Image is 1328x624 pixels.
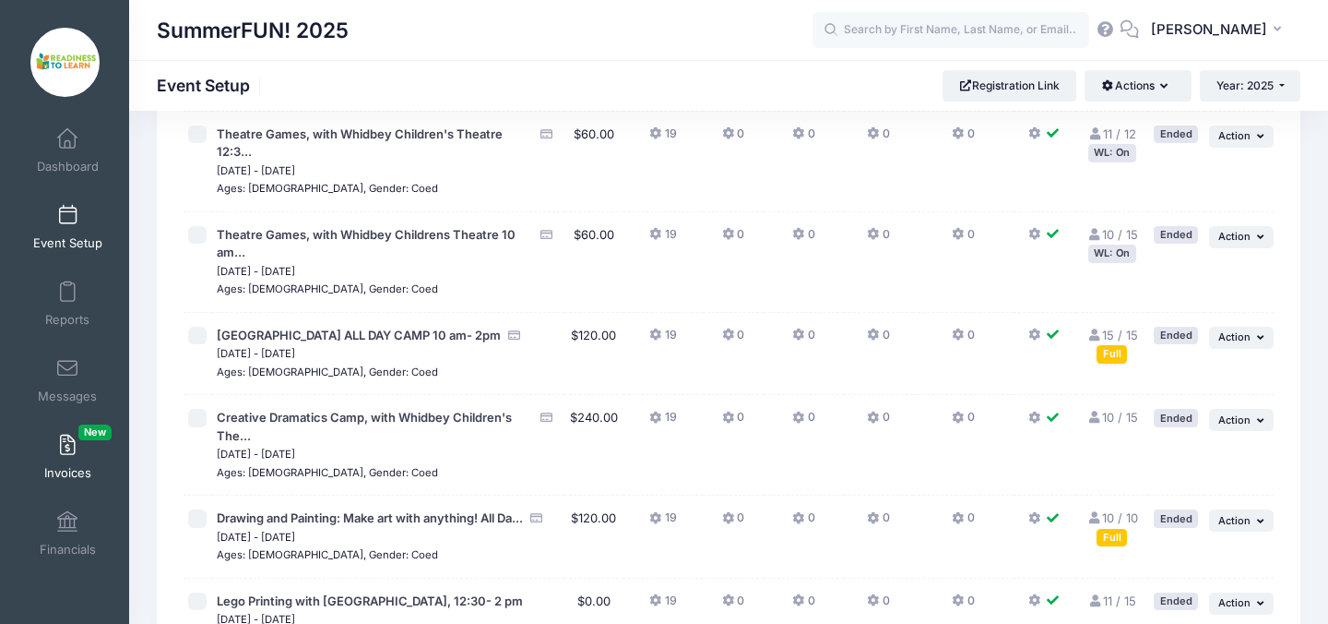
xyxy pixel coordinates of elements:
[952,510,974,536] button: 0
[564,496,623,579] td: $120.00
[952,226,974,253] button: 0
[1088,144,1136,162] div: WL: On
[24,195,112,259] a: Event Setup
[812,12,1089,49] input: Search by First Name, Last Name, or Email...
[1218,330,1251,343] span: Action
[1218,514,1251,527] span: Action
[45,312,89,328] span: Reports
[564,112,623,212] td: $60.00
[30,28,100,97] img: SummerFUN! 2025
[564,313,623,396] td: $120.00
[217,466,438,479] small: Ages: [DEMOGRAPHIC_DATA], Gender: Coed
[40,542,96,558] span: Financials
[1209,327,1274,349] button: Action
[157,9,349,52] h1: SummerFUN! 2025
[952,409,974,436] button: 0
[217,126,503,160] span: Theatre Games, with Whidbey Children's Theatre 12:3...
[1218,596,1251,609] span: Action
[1209,226,1274,248] button: Action
[539,412,553,424] i: Accepting Credit Card Payments
[1209,593,1274,615] button: Action
[1216,78,1274,92] span: Year: 2025
[1097,345,1127,363] div: Full
[78,425,112,440] span: New
[1154,126,1198,143] div: Ended
[1218,230,1251,243] span: Action
[1085,70,1191,102] button: Actions
[24,348,112,413] a: Messages
[1086,510,1137,544] a: 10 / 10 Full
[1218,129,1251,142] span: Action
[722,327,744,354] button: 0
[217,594,523,608] span: Lego Printing with [GEOGRAPHIC_DATA], 12:30- 2 pm
[649,409,676,436] button: 19
[1154,593,1198,610] div: Ended
[1200,70,1300,102] button: Year: 2025
[792,409,814,436] button: 0
[217,328,501,342] span: [GEOGRAPHIC_DATA] ALL DAY CAMP 10 am- 2pm
[217,366,438,378] small: Ages: [DEMOGRAPHIC_DATA], Gender: Coed
[217,347,295,360] small: [DATE] - [DATE]
[1086,410,1137,425] a: 10 / 15
[722,409,744,436] button: 0
[38,389,97,404] span: Messages
[649,593,676,619] button: 19
[217,265,295,278] small: [DATE] - [DATE]
[649,510,676,536] button: 19
[1088,594,1136,608] a: 11 / 15
[722,226,744,253] button: 0
[1154,409,1198,426] div: Ended
[722,510,744,536] button: 0
[722,126,744,152] button: 0
[217,548,438,561] small: Ages: [DEMOGRAPHIC_DATA], Gender: Coed
[792,593,814,619] button: 0
[649,226,676,253] button: 19
[952,593,974,619] button: 0
[867,409,889,436] button: 0
[33,235,102,251] span: Event Setup
[217,410,512,443] span: Creative Dramatics Camp, with Whidbey Children's The...
[1088,245,1136,262] div: WL: On
[722,593,744,619] button: 0
[1154,327,1198,344] div: Ended
[1209,510,1274,532] button: Action
[24,501,112,566] a: Financials
[792,226,814,253] button: 0
[1086,328,1137,361] a: 15 / 15 Full
[24,118,112,183] a: Dashboard
[507,330,522,342] i: Accepting Credit Card Payments
[1154,510,1198,527] div: Ended
[529,512,544,524] i: Accepting Credit Card Payments
[1097,529,1127,546] div: Full
[24,271,112,336] a: Reports
[1209,409,1274,431] button: Action
[217,182,438,195] small: Ages: [DEMOGRAPHIC_DATA], Gender: Coed
[217,510,523,525] span: Drawing and Painting: Make art with anything! All Da...
[952,327,974,354] button: 0
[943,70,1076,102] a: Registration Link
[37,159,99,174] span: Dashboard
[217,531,295,544] small: [DATE] - [DATE]
[867,226,889,253] button: 0
[564,395,623,496] td: $240.00
[217,282,438,295] small: Ages: [DEMOGRAPHIC_DATA], Gender: Coed
[867,327,889,354] button: 0
[867,510,889,536] button: 0
[1151,19,1267,40] span: [PERSON_NAME]
[539,128,553,140] i: Accepting Credit Card Payments
[217,164,295,177] small: [DATE] - [DATE]
[1139,9,1300,52] button: [PERSON_NAME]
[649,327,676,354] button: 19
[952,126,974,152] button: 0
[24,425,112,489] a: InvoicesNew
[792,327,814,354] button: 0
[792,510,814,536] button: 0
[217,227,516,260] span: Theatre Games, with Whidbey Childrens Theatre 10 am...
[867,126,889,152] button: 0
[1218,414,1251,426] span: Action
[1086,227,1137,242] a: 10 / 15
[867,593,889,619] button: 0
[1154,226,1198,244] div: Ended
[217,448,295,461] small: [DATE] - [DATE]
[44,465,91,481] span: Invoices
